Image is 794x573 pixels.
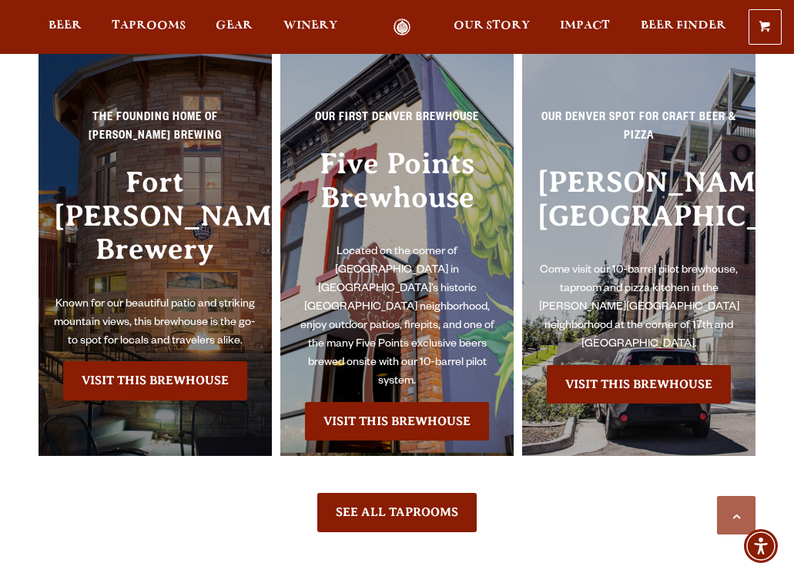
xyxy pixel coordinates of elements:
[296,147,498,243] h3: Five Points Brewhouse
[454,19,530,32] span: Our Story
[317,493,477,531] a: See All Taprooms
[102,18,196,36] a: Taprooms
[49,19,82,32] span: Beer
[63,361,247,400] a: Visit the Fort Collin's Brewery & Taproom
[444,18,540,36] a: Our Story
[550,18,620,36] a: Impact
[538,166,740,262] h3: [PERSON_NAME][GEOGRAPHIC_DATA]
[744,529,778,563] div: Accessibility Menu
[305,402,489,441] a: Visit the Five Points Brewhouse
[547,365,731,404] a: Visit the Sloan’s Lake Brewhouse
[54,109,256,156] p: The Founding Home of [PERSON_NAME] Brewing
[296,243,498,391] p: Located on the corner of [GEOGRAPHIC_DATA] in [GEOGRAPHIC_DATA]’s historic [GEOGRAPHIC_DATA] neig...
[54,296,256,351] p: Known for our beautiful patio and striking mountain views, this brewhouse is the go-to spot for l...
[296,109,498,137] p: Our First Denver Brewhouse
[631,18,736,36] a: Beer Finder
[717,496,755,534] a: Scroll to top
[641,19,726,32] span: Beer Finder
[283,19,337,32] span: Winery
[538,262,740,354] p: Come visit our 10-barrel pilot brewhouse, taproom and pizza kitchen in the [PERSON_NAME][GEOGRAPH...
[39,18,92,36] a: Beer
[374,18,431,36] a: Odell Home
[112,19,186,32] span: Taprooms
[560,19,610,32] span: Impact
[273,18,347,36] a: Winery
[54,166,256,296] h3: Fort [PERSON_NAME] Brewery
[206,18,263,36] a: Gear
[216,19,253,32] span: Gear
[538,109,740,156] p: Our Denver spot for craft beer & pizza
